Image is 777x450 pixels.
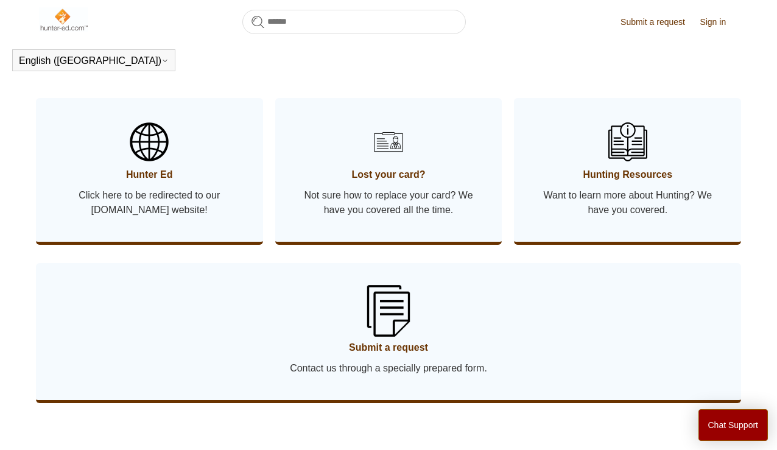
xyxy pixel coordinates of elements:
[532,167,723,182] span: Hunting Resources
[54,340,723,355] span: Submit a request
[532,188,723,217] span: Want to learn more about Hunting? We have you covered.
[621,16,697,29] a: Submit a request
[36,263,741,400] a: Submit a request Contact us through a specially prepared form.
[608,122,647,161] img: 01HZPCYSN9AJKKHAEXNV8VQ106
[242,10,466,34] input: Search
[130,122,169,161] img: 01HZPCYSBW5AHTQ31RY2D2VRJS
[54,167,245,182] span: Hunter Ed
[19,55,169,66] button: English ([GEOGRAPHIC_DATA])
[36,98,263,242] a: Hunter Ed Click here to be redirected to our [DOMAIN_NAME] website!
[514,98,741,242] a: Hunting Resources Want to learn more about Hunting? We have you covered.
[39,7,88,32] img: Hunter-Ed Help Center home page
[698,409,768,441] button: Chat Support
[369,122,408,161] img: 01HZPCYSH6ZB6VTWVB6HCD0F6B
[54,361,723,376] span: Contact us through a specially prepared form.
[294,188,484,217] span: Not sure how to replace your card? We have you covered all the time.
[700,16,738,29] a: Sign in
[275,98,502,242] a: Lost your card? Not sure how to replace your card? We have you covered all the time.
[367,285,410,336] img: 01HZPCYSSKB2GCFG1V3YA1JVB9
[54,188,245,217] span: Click here to be redirected to our [DOMAIN_NAME] website!
[294,167,484,182] span: Lost your card?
